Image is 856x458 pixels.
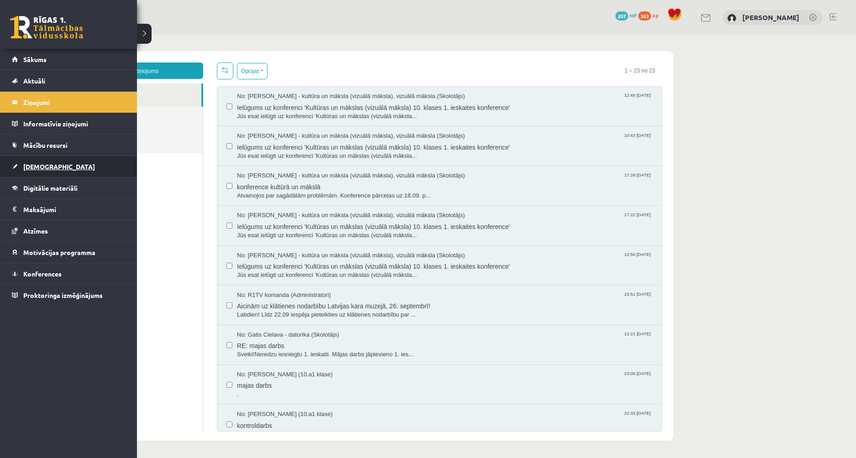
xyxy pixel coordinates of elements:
span: 12:21 [DATE] [586,296,616,302]
span: Ielūgums uz konferenci 'Kultūras un mākslas (vizuālā māksla) 10. klases 1. ieskaites konference' [200,105,616,117]
span: 12:49 [DATE] [586,57,616,64]
span: Labdien! Līdz 22.09 iespēja pieteikties uz klātienes nodarbību par ... [200,276,616,284]
span: No: [PERSON_NAME] (10.a1 klase) [200,375,296,384]
span: Ielūgums uz konferenci 'Kultūras un mākslas (vizuālā māksla) 10. klases 1. ieskaites konference' [200,185,616,196]
span: . [200,395,616,404]
a: Informatīvie ziņojumi [12,113,126,134]
span: Proktoringa izmēģinājums [23,291,103,299]
a: No: R1TV komanda (Administratori) 15:51 [DATE] Aicinām uz klātienes nodarbību Latvijas kara muzej... [200,256,616,284]
span: Atzīmes [23,227,48,235]
span: 17:28 [DATE] [586,136,616,143]
span: Motivācijas programma [23,248,95,256]
a: No: Gatis Cielava - datorika (Skolotājs) 12:21 [DATE] RE: majas darbs Sveiki!Neredzu iesniegtu 1.... [200,296,616,324]
button: Opcijas [200,28,231,44]
span: kontroldarbs [200,384,616,395]
a: 363 xp [638,11,663,19]
a: No: [PERSON_NAME] (10.a1 klase) 23:06 [DATE] majas darbs . [200,335,616,364]
a: Rīgas 1. Tālmācības vidusskola [10,16,83,39]
a: No: [PERSON_NAME] (10.a1 klase) 22:33 [DATE] kontroldarbs . [200,375,616,403]
a: Aktuāli [12,70,126,91]
span: 23:06 [DATE] [586,335,616,342]
span: RE: majas darbs [200,304,616,315]
legend: Maksājumi [23,199,126,220]
a: Ziņojumi [12,92,126,113]
span: 10:43 [DATE] [586,97,616,104]
span: 22:33 [DATE] [586,375,616,382]
span: No: [PERSON_NAME] (10.a1 klase) [200,335,296,344]
a: [DEMOGRAPHIC_DATA] [12,156,126,177]
a: Sākums [12,49,126,70]
a: Proktoringa izmēģinājums [12,285,126,306]
span: Sveiki!Neredzu iesniegtu 1. ieskaiti. Mājas darbs jāpievieno 1. ies... [200,315,616,324]
a: [PERSON_NAME] [742,13,799,22]
a: Jauns ziņojums [27,27,167,44]
a: Dzēstie [27,95,166,118]
legend: Informatīvie ziņojumi [23,113,126,134]
span: 207 [615,11,628,21]
span: No: [PERSON_NAME] - kultūra un māksla (vizuālā māksla), vizuālā māksla (Skolotājs) [200,136,428,145]
span: [DEMOGRAPHIC_DATA] [23,162,95,171]
span: 12:56 [DATE] [586,216,616,223]
a: Maksājumi [12,199,126,220]
a: No: [PERSON_NAME] - kultūra un māksla (vizuālā māksla), vizuālā māksla (Skolotājs) 17:28 [DATE] k... [200,136,616,165]
span: No: [PERSON_NAME] - kultūra un māksla (vizuālā māksla), vizuālā māksla (Skolotājs) [200,97,428,105]
span: Aktuāli [23,77,45,85]
span: Aicinām uz klātienes nodarbību Latvijas kara muzejā, 26. septembrī! [200,264,616,276]
span: 15:51 [DATE] [586,256,616,263]
span: No: [PERSON_NAME] - kultūra un māksla (vizuālā māksla), vizuālā māksla (Skolotājs) [200,176,428,185]
a: Digitālie materiāli [12,177,126,198]
span: konference kultūrā un mākslā [200,145,616,156]
span: 1 – 23 no 23 [581,27,625,44]
span: Atvainojos par sagādātām problēmām. Konference pārceļas uz 18.09. p... [200,156,616,165]
span: 363 [638,11,651,21]
span: Ielūgums uz konferenci 'Kultūras un mākslas (vizuālā māksla) 10. klases 1. ieskaites konference' [200,224,616,236]
a: Ienākošie [27,48,165,72]
span: No: Gatis Cielava - datorika (Skolotājs) [200,296,303,304]
span: No: R1TV komanda (Administratori) [200,256,294,265]
a: Mācību resursi [12,135,126,156]
span: Digitālie materiāli [23,184,78,192]
a: No: [PERSON_NAME] - kultūra un māksla (vizuālā māksla), vizuālā māksla (Skolotājs) 17:22 [DATE] I... [200,176,616,204]
a: Motivācijas programma [12,242,126,263]
a: Konferences [12,263,126,284]
span: Sākums [23,55,47,63]
a: No: [PERSON_NAME] - kultūra un māksla (vizuālā māksla), vizuālā māksla (Skolotājs) 12:56 [DATE] I... [200,216,616,245]
span: Konferences [23,270,62,278]
span: No: [PERSON_NAME] - kultūra un māksla (vizuālā māksla), vizuālā māksla (Skolotājs) [200,57,428,66]
span: mP [630,11,637,19]
a: No: [PERSON_NAME] - kultūra un māksla (vizuālā māksla), vizuālā māksla (Skolotājs) 10:43 [DATE] I... [200,97,616,125]
span: Mācību resursi [23,141,68,149]
a: Nosūtītie [27,72,166,95]
span: . [200,355,616,364]
span: No: [PERSON_NAME] - kultūra un māksla (vizuālā māksla), vizuālā māksla (Skolotājs) [200,216,428,225]
span: Jūs esat ielūgti uz konferenci 'Kultūras un mākslas (vizuālā māksla... [200,196,616,205]
span: Ielūgums uz konferenci 'Kultūras un mākslas (vizuālā māksla) 10. klases 1. ieskaites konference' [200,66,616,77]
span: Jūs esat ielūgti uz konferenci 'Kultūras un mākslas (vizuālā māksla... [200,77,616,86]
legend: Ziņojumi [23,92,126,113]
img: Ralfs Korņejevs [727,14,736,23]
a: Atzīmes [12,220,126,241]
span: Jūs esat ielūgti uz konferenci 'Kultūras un mākslas (vizuālā māksla... [200,117,616,125]
span: xp [652,11,658,19]
span: majas darbs [200,343,616,355]
a: No: [PERSON_NAME] - kultūra un māksla (vizuālā māksla), vizuālā māksla (Skolotājs) 12:49 [DATE] I... [200,57,616,85]
a: 207 mP [615,11,637,19]
span: Jūs esat ielūgti uz konferenci 'Kultūras un mākslas (vizuālā māksla... [200,236,616,245]
span: 17:22 [DATE] [586,176,616,183]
